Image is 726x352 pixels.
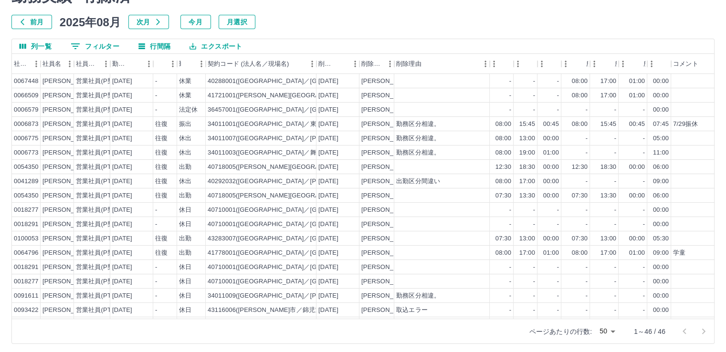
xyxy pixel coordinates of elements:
[208,177,433,186] div: 40292032([GEOGRAPHIC_DATA]／[PERSON_NAME]留守家庭児童育成クラブ)
[110,54,153,74] div: 勤務日
[155,120,168,129] div: 往復
[543,177,559,186] div: 00:00
[537,54,561,74] div: 休憩
[42,105,95,114] div: [PERSON_NAME]
[112,120,132,129] div: [DATE]
[586,148,588,157] div: -
[572,248,588,258] div: 08:00
[42,206,95,215] div: [PERSON_NAME]
[112,148,132,157] div: [DATE]
[29,57,43,71] button: メニュー
[533,277,535,286] div: -
[14,120,39,129] div: 0006873
[557,277,559,286] div: -
[76,54,99,74] div: 社員区分
[361,277,413,286] div: [PERSON_NAME]
[600,77,616,86] div: 17:00
[495,120,511,129] div: 08:00
[495,191,511,200] div: 07:30
[219,15,255,29] button: 月選択
[153,54,177,74] div: 交通費
[177,54,206,74] div: 勤務区分
[495,134,511,143] div: 08:00
[155,91,157,100] div: -
[653,105,669,114] div: 00:00
[76,148,126,157] div: 営業社員(PT契約)
[42,234,95,243] div: [PERSON_NAME]
[630,57,643,71] button: ソート
[318,206,338,215] div: [DATE]
[600,234,616,243] div: 13:00
[179,191,191,200] div: 出勤
[586,220,588,229] div: -
[76,91,122,100] div: 営業社員(P契約)
[543,248,559,258] div: 01:00
[653,177,669,186] div: 09:00
[509,105,511,114] div: -
[396,134,440,143] div: 勤務区分相違。
[142,57,156,71] button: メニュー
[318,277,338,286] div: [DATE]
[361,220,413,229] div: [PERSON_NAME]
[76,206,122,215] div: 営業社員(P契約)
[128,15,169,29] button: 次月
[112,277,132,286] div: [DATE]
[572,91,588,100] div: 08:00
[533,91,535,100] div: -
[557,206,559,215] div: -
[318,191,338,200] div: [DATE]
[14,234,39,243] div: 0100053
[509,277,511,286] div: -
[519,163,535,172] div: 18:30
[42,220,95,229] div: [PERSON_NAME]
[601,57,615,71] button: ソート
[112,91,132,100] div: [DATE]
[14,105,39,114] div: 0006579
[519,177,535,186] div: 17:00
[361,105,413,114] div: [PERSON_NAME]
[208,277,502,286] div: 40710001([GEOGRAPHIC_DATA]／[GEOGRAPHIC_DATA]立[PERSON_NAME][GEOGRAPHIC_DATA])
[99,57,113,71] button: メニュー
[361,177,413,186] div: [PERSON_NAME]
[396,54,421,74] div: 削除理由
[206,54,316,74] div: 契約コード (法人名／現場名)
[318,134,338,143] div: [DATE]
[318,105,338,114] div: [DATE]
[42,120,95,129] div: [PERSON_NAME]
[614,177,616,186] div: -
[318,91,338,100] div: [DATE]
[509,91,511,100] div: -
[14,248,39,258] div: 0064796
[155,248,168,258] div: 往復
[614,220,616,229] div: -
[182,39,250,53] button: エクスポート
[14,134,39,143] div: 0006775
[112,163,132,172] div: [DATE]
[112,191,132,200] div: [DATE]
[208,220,502,229] div: 40710001([GEOGRAPHIC_DATA]／[GEOGRAPHIC_DATA]立[PERSON_NAME][GEOGRAPHIC_DATA])
[509,206,511,215] div: -
[74,54,110,74] div: 社員区分
[643,220,645,229] div: -
[166,57,180,71] button: メニュー
[112,206,132,215] div: [DATE]
[112,134,132,143] div: [DATE]
[179,277,191,286] div: 休日
[208,77,397,86] div: 40288001([GEOGRAPHIC_DATA]／[GEOGRAPHIC_DATA]中学校)
[533,105,535,114] div: -
[543,163,559,172] div: 00:00
[348,57,362,71] button: メニュー
[208,191,532,200] div: 40718005([PERSON_NAME][GEOGRAPHIC_DATA]／[GEOGRAPHIC_DATA][PERSON_NAME]上第１学童保育所)
[155,57,168,71] button: ソート
[42,248,153,258] div: [PERSON_NAME] [PERSON_NAME]
[42,91,95,100] div: [PERSON_NAME]
[179,163,191,172] div: 出勤
[76,263,122,272] div: 営業社員(P契約)
[629,91,645,100] div: 01:00
[14,77,39,86] div: 0067448
[514,54,537,74] div: 終業
[543,134,559,143] div: 00:00
[128,57,142,71] button: ソート
[305,57,319,71] button: メニュー
[179,263,191,272] div: 休日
